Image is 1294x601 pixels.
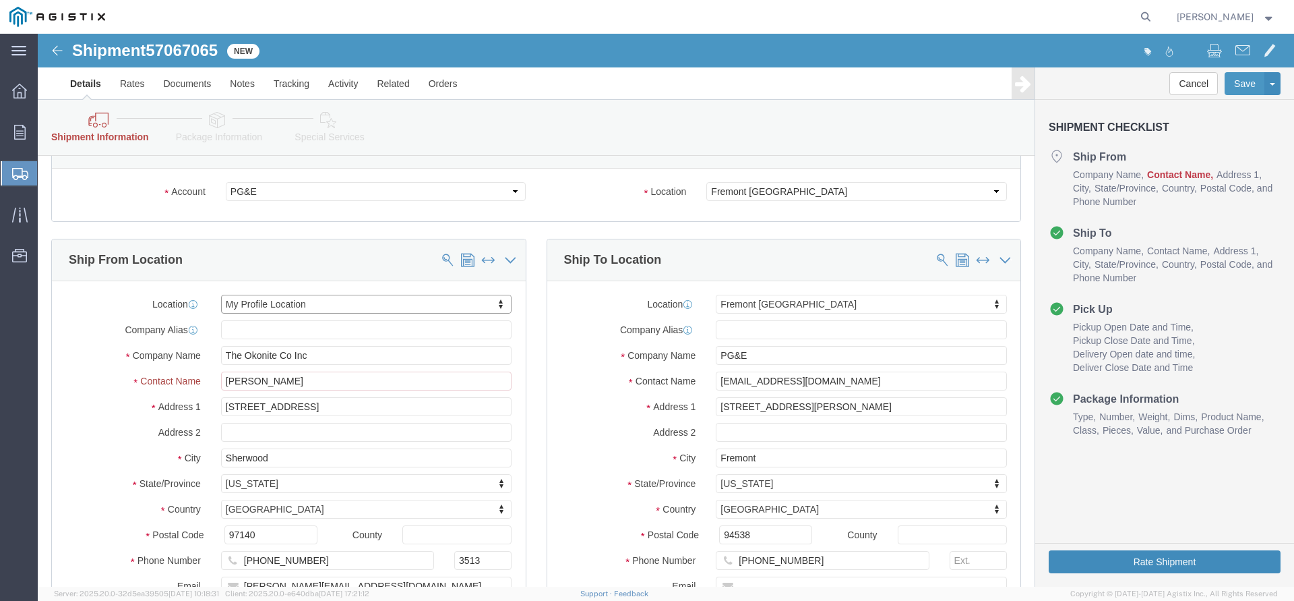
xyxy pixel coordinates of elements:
span: [DATE] 17:21:12 [319,590,369,598]
a: Support [580,590,614,598]
iframe: FS Legacy Container [38,34,1294,587]
span: Copyright © [DATE]-[DATE] Agistix Inc., All Rights Reserved [1070,588,1278,600]
a: Feedback [614,590,648,598]
span: [DATE] 10:18:31 [168,590,219,598]
button: [PERSON_NAME] [1176,9,1276,25]
span: Ben Wilcox [1177,9,1254,24]
span: Server: 2025.20.0-32d5ea39505 [54,590,219,598]
img: logo [9,7,105,27]
span: Client: 2025.20.0-e640dba [225,590,369,598]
